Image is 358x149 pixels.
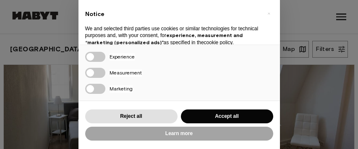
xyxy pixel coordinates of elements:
[85,10,260,19] h2: Notice
[267,8,270,19] span: ×
[181,109,273,123] button: Accept all
[262,7,276,20] button: Close this notice
[110,53,135,61] span: Experience
[110,85,133,93] span: Marketing
[85,109,178,123] button: Reject all
[85,127,273,141] button: Learn more
[110,69,142,77] span: Measurement
[204,40,233,45] a: cookie policy
[85,25,260,46] p: We and selected third parties use cookies or similar technologies for technical purposes and, wit...
[85,32,243,45] strong: experience, measurement and “marketing (personalized ads)”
